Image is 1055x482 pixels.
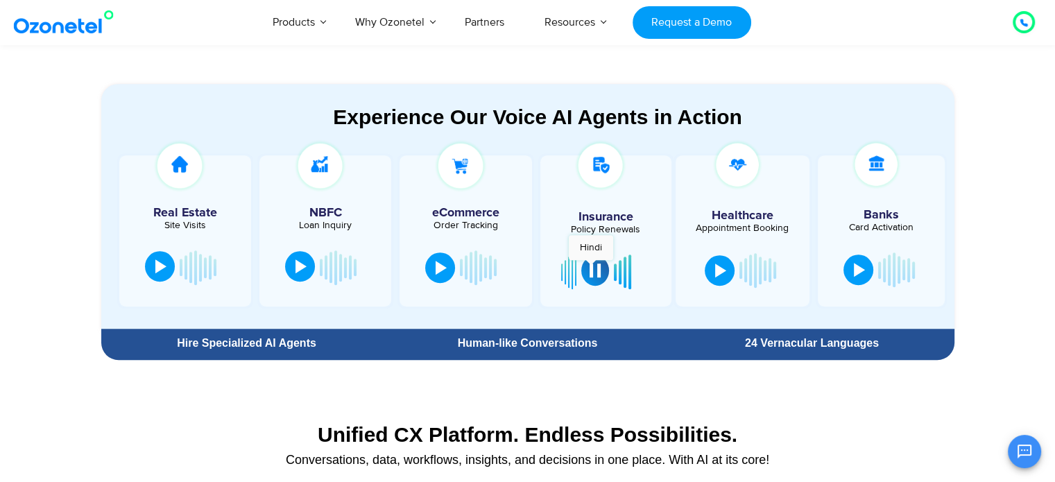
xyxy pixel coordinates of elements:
h5: Real Estate [126,207,244,219]
div: Hire Specialized AI Agents [108,338,386,349]
a: Request a Demo [633,6,751,39]
div: Policy Renewals [547,225,664,234]
div: Appointment Booking [686,223,799,233]
div: Loan Inquiry [266,221,384,230]
h5: NBFC [266,207,384,219]
div: Unified CX Platform. Endless Possibilities. [108,422,947,447]
div: Order Tracking [406,221,524,230]
button: Open chat [1008,435,1041,468]
div: Human-like Conversations [392,338,662,349]
div: Site Visits [126,221,244,230]
div: Conversations, data, workflows, insights, and decisions in one place. With AI at its core! [108,454,947,466]
h5: eCommerce [406,207,524,219]
h5: Insurance [547,211,664,223]
div: 24 Vernacular Languages [676,338,947,349]
div: Card Activation [825,223,938,232]
h5: Healthcare [686,209,799,222]
div: Experience Our Voice AI Agents in Action [115,105,961,129]
h5: Banks [825,209,938,221]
